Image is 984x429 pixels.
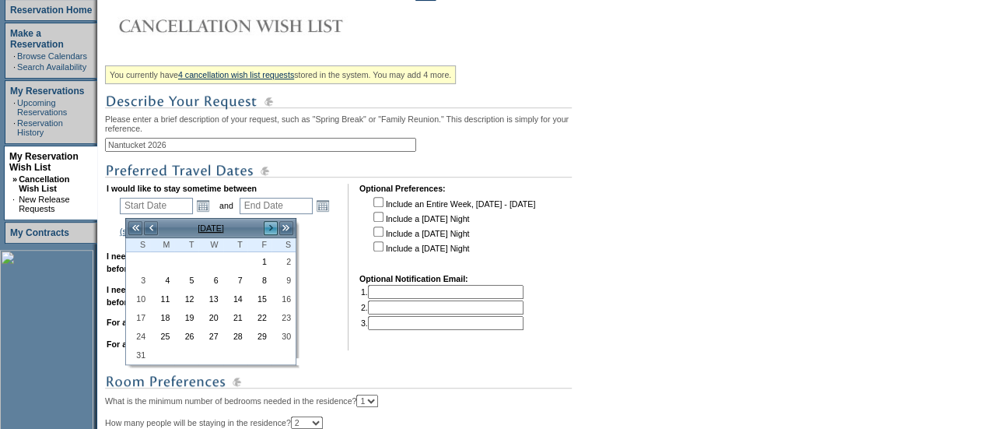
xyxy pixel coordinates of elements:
td: Friday, May 08, 2026 [247,271,271,290]
a: 20 [199,309,222,326]
td: Friday, May 15, 2026 [247,290,271,308]
a: New Release Requests [19,195,69,213]
a: 15 [248,290,271,308]
b: Optional Notification Email: [359,274,468,283]
td: Tuesday, May 12, 2026 [174,290,198,308]
th: Saturday [271,238,296,252]
b: I would like to stay sometime between [107,184,257,193]
a: 22 [248,309,271,326]
td: · [13,118,16,137]
img: Cancellation Wish List [105,10,416,41]
td: Wednesday, May 13, 2026 [198,290,222,308]
b: I need a minimum of [107,251,187,261]
a: 2 [272,253,295,270]
b: » [12,174,17,184]
input: Date format: M/D/Y. Shortcut keys: [T] for Today. [UP] or [.] for Next Day. [DOWN] or [,] for Pre... [120,198,193,214]
a: 10 [127,290,149,308]
th: Tuesday [174,238,198,252]
a: (show holiday calendar) [120,227,208,236]
td: Wednesday, May 06, 2026 [198,271,222,290]
td: Saturday, May 23, 2026 [271,308,296,327]
td: Monday, May 04, 2026 [150,271,174,290]
a: >> [278,220,294,236]
a: 25 [151,328,173,345]
th: Friday [247,238,271,252]
th: Wednesday [198,238,222,252]
a: Reservation History [17,118,63,137]
td: 1. [361,285,524,299]
td: Sunday, May 24, 2026 [126,327,150,346]
a: Open the calendar popup. [194,197,212,214]
b: For a minimum of [107,318,176,327]
a: My Reservation Wish List [9,151,79,173]
a: 21 [224,309,247,326]
td: Thursday, May 14, 2026 [223,290,247,308]
td: Saturday, May 16, 2026 [271,290,296,308]
a: << [128,220,143,236]
td: Saturday, May 30, 2026 [271,327,296,346]
a: 17 [127,309,149,326]
a: 4 cancellation wish list requests [178,70,294,79]
a: 12 [175,290,198,308]
a: 11 [151,290,173,308]
td: Sunday, May 31, 2026 [126,346,150,364]
td: Saturday, May 09, 2026 [271,271,296,290]
a: < [143,220,159,236]
a: 19 [175,309,198,326]
a: 9 [272,272,295,289]
a: 1 [248,253,271,270]
a: 27 [199,328,222,345]
td: 3. [361,316,524,330]
a: 26 [175,328,198,345]
a: 8 [248,272,271,289]
td: Friday, May 22, 2026 [247,308,271,327]
th: Sunday [126,238,150,252]
td: Thursday, May 07, 2026 [223,271,247,290]
td: Sunday, May 03, 2026 [126,271,150,290]
a: 4 [151,272,173,289]
td: and [217,195,236,216]
a: 16 [272,290,295,308]
td: [DATE] [159,220,263,237]
td: Tuesday, May 05, 2026 [174,271,198,290]
a: 28 [224,328,247,345]
td: Wednesday, May 20, 2026 [198,308,222,327]
a: 14 [224,290,247,308]
a: 30 [272,328,295,345]
a: Upcoming Reservations [17,98,67,117]
a: Make a Reservation [10,28,64,50]
b: I need a maximum of [107,285,188,294]
td: · [13,51,16,61]
td: Sunday, May 17, 2026 [126,308,150,327]
td: Thursday, May 21, 2026 [223,308,247,327]
td: Saturday, May 02, 2026 [271,252,296,271]
td: Sunday, May 10, 2026 [126,290,150,308]
td: · [13,98,16,117]
a: 24 [127,328,149,345]
input: Date format: M/D/Y. Shortcut keys: [T] for Today. [UP] or [.] for Next Day. [DOWN] or [,] for Pre... [240,198,313,214]
a: 7 [224,272,247,289]
a: > [263,220,278,236]
a: Search Availability [17,62,86,72]
a: 13 [199,290,222,308]
a: 6 [199,272,222,289]
b: For a maximum of [107,339,178,349]
a: Reservation Home [10,5,92,16]
a: 18 [151,309,173,326]
a: 5 [175,272,198,289]
td: Thursday, May 28, 2026 [223,327,247,346]
td: Friday, May 01, 2026 [247,252,271,271]
a: Open the calendar popup. [314,197,331,214]
b: Optional Preferences: [359,184,446,193]
th: Thursday [223,238,247,252]
td: Monday, May 25, 2026 [150,327,174,346]
td: Tuesday, May 26, 2026 [174,327,198,346]
td: · [13,62,16,72]
td: Wednesday, May 27, 2026 [198,327,222,346]
a: 3 [127,272,149,289]
td: 2. [361,301,524,315]
a: 31 [127,346,149,364]
td: Monday, May 18, 2026 [150,308,174,327]
div: You currently have stored in the system. You may add 4 more. [105,65,456,84]
a: My Contracts [10,227,69,238]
